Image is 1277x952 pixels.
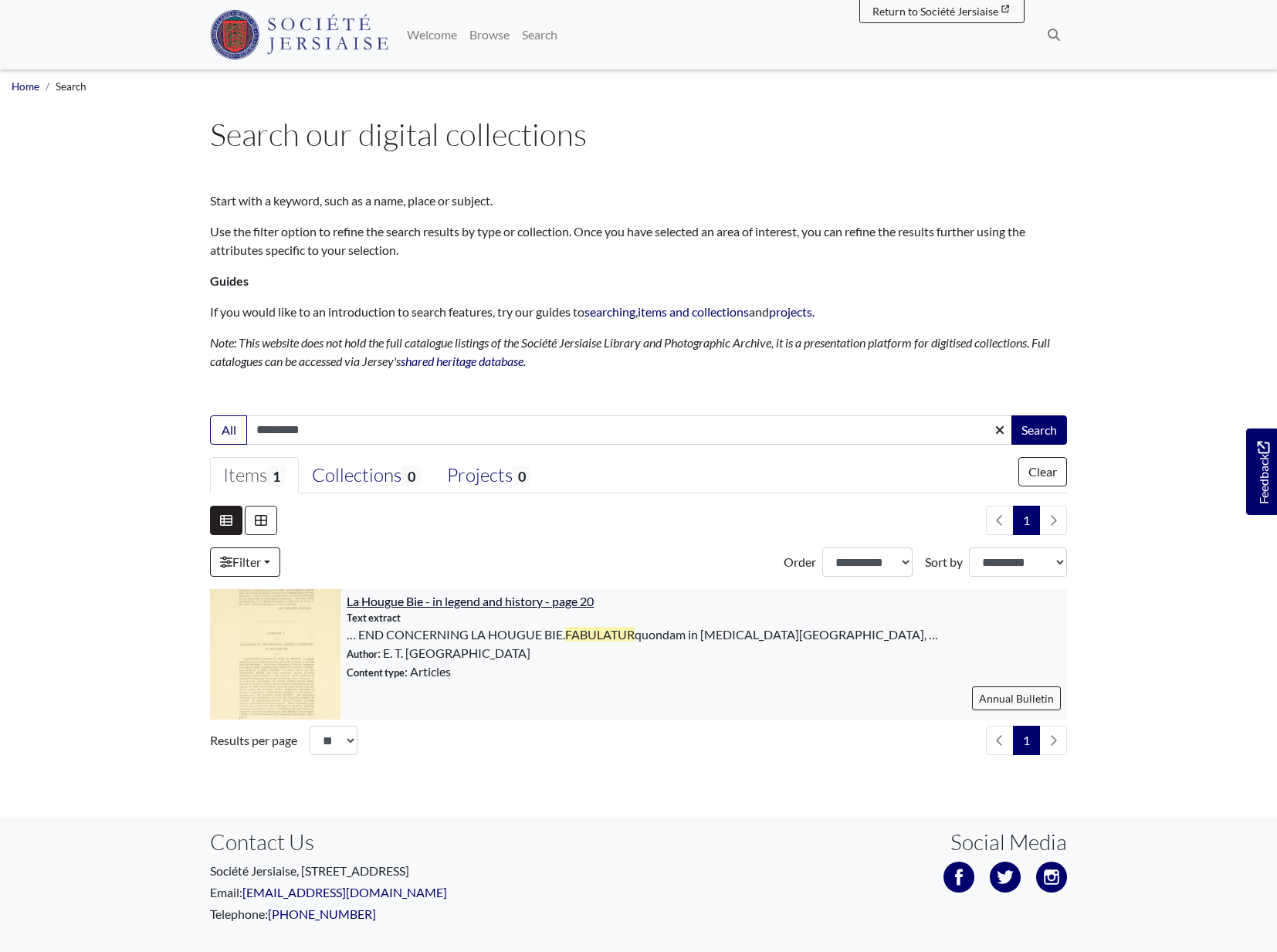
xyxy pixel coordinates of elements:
[347,611,401,625] span: Text extract
[1018,457,1067,486] button: Clear
[1013,726,1040,755] span: Goto page 1
[12,80,39,93] a: Home
[242,885,447,899] a: [EMAIL_ADDRESS][DOMAIN_NAME]
[463,19,516,50] a: Browse
[565,627,635,642] span: FABULATUR
[872,5,998,18] span: Return to Société Jersiaise
[210,303,1067,321] p: If you would like to an introduction to search features, try our guides to , and .
[210,547,280,577] a: Filter
[925,553,963,571] label: Sort by
[210,883,627,902] p: Email:
[347,662,451,681] span: : Articles
[447,464,531,487] div: Projects
[1254,441,1272,503] span: Feedback
[210,222,1067,259] p: Use the filter option to refine the search results by type or collection. Once you have selected ...
[638,304,749,319] a: items and collections
[347,644,530,662] span: : E. T. [GEOGRAPHIC_DATA]
[210,6,388,63] a: Société Jersiaise logo
[347,594,594,608] a: La Hougue Bie - in legend and history - page 20
[347,666,405,679] span: Content type
[1013,506,1040,535] span: Goto page 1
[1246,429,1277,515] a: Would you like to provide feedback?
[950,829,1067,855] h3: Social Media
[986,506,1014,535] li: Previous page
[972,686,1061,710] a: Annual Bulletin
[401,466,420,486] span: 0
[347,648,378,660] span: Author
[980,726,1067,755] nav: pagination
[246,415,1013,445] input: Enter one or more search terms...
[210,116,1067,153] h1: Search our digital collections
[210,589,340,720] img: La Hougue Bie - in legend and history - page 20
[1011,415,1067,445] button: Search
[210,415,247,445] button: All
[584,304,635,319] a: searching
[980,506,1067,535] nav: pagination
[210,862,627,880] p: Société Jersiaise, [STREET_ADDRESS]
[210,10,388,59] img: Société Jersiaise
[210,731,297,750] label: Results per page
[223,464,286,487] div: Items
[312,464,420,487] div: Collections
[210,273,249,288] strong: Guides
[784,553,816,571] label: Order
[769,304,812,319] a: projects
[347,625,938,644] span: … END CONCERNING LA HOUGUE BIE. quondam in [MEDICAL_DATA][GEOGRAPHIC_DATA], …
[210,905,627,923] p: Telephone:
[401,354,523,368] a: shared heritage database
[513,466,531,486] span: 0
[986,726,1014,755] li: Previous page
[267,466,286,486] span: 1
[516,19,564,50] a: Search
[210,829,627,855] h3: Contact Us
[210,191,1067,210] p: Start with a keyword, such as a name, place or subject.
[210,335,1050,368] em: Note: This website does not hold the full catalogue listings of the Société Jersiaise Library and...
[401,19,463,50] a: Welcome
[56,80,86,93] span: Search
[268,906,376,921] a: [PHONE_NUMBER]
